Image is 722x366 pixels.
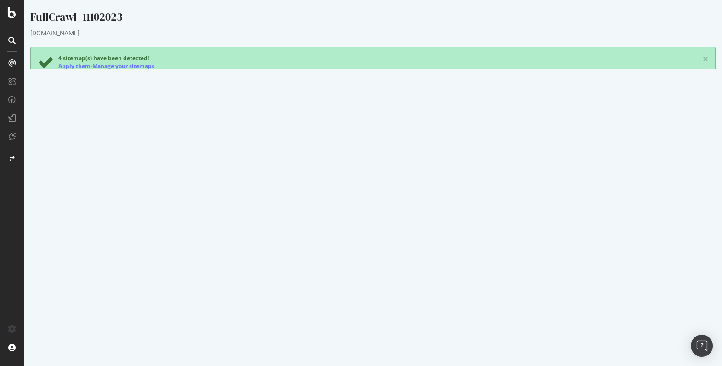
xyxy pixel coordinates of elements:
[6,29,692,38] div: [DOMAIN_NAME]
[34,54,125,62] span: 4 sitemap(s) have been detected!
[6,9,692,29] div: FullCrawl_11102023
[34,62,67,70] a: Apply them
[34,62,131,70] div: -
[68,62,131,70] a: Manage your sitemaps
[691,335,713,357] div: Open Intercom Messenger
[679,54,684,64] a: ×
